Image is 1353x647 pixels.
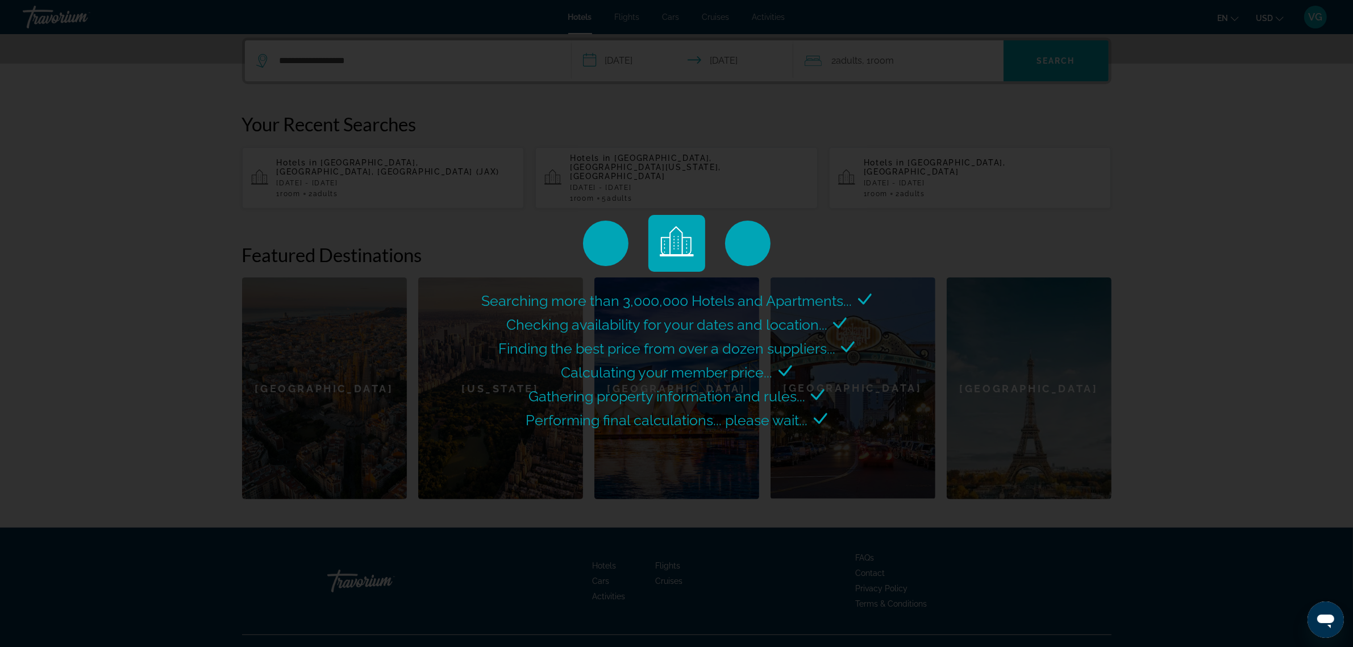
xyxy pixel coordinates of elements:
span: Calculating your member price... [561,364,773,381]
span: Gathering property information and rules... [528,388,805,405]
span: Performing final calculations... please wait... [526,412,808,429]
span: Finding the best price from over a dozen suppliers... [498,340,835,357]
iframe: Button to launch messaging window [1308,602,1344,638]
span: Checking availability for your dates and location... [506,316,827,333]
span: Searching more than 3,000,000 Hotels and Apartments... [482,292,852,309]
